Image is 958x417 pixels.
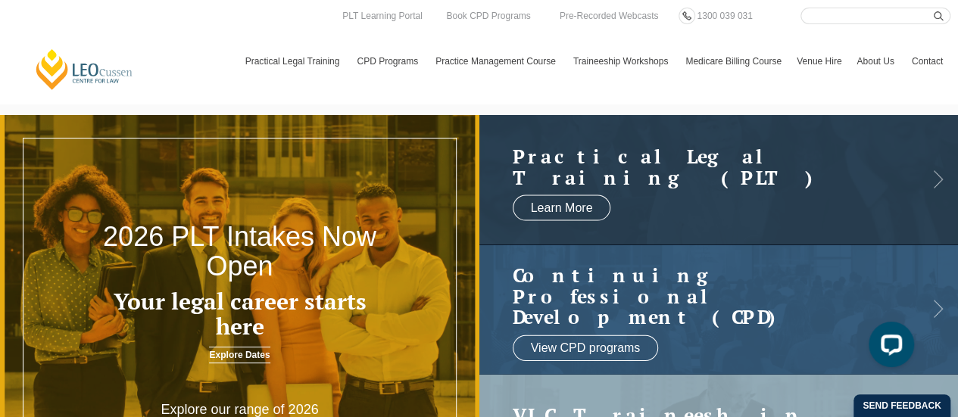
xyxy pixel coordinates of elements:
a: 1300 039 031 [693,8,756,24]
a: Learn More [513,195,611,221]
a: Medicare Billing Course [678,39,789,83]
a: Contact [904,39,950,83]
a: Venue Hire [789,39,849,83]
a: PLT Learning Portal [339,8,426,24]
iframe: LiveChat chat widget [857,316,920,379]
h2: Practical Legal Training (PLT) [513,146,895,188]
a: Practical LegalTraining (PLT) [513,146,895,188]
a: Practice Management Course [428,39,566,83]
a: Traineeship Workshops [566,39,678,83]
a: Pre-Recorded Webcasts [556,8,663,24]
a: Continuing ProfessionalDevelopment (CPD) [513,265,895,328]
a: CPD Programs [349,39,428,83]
a: View CPD programs [513,335,659,360]
a: [PERSON_NAME] Centre for Law [34,48,135,91]
span: 1300 039 031 [697,11,752,21]
a: About Us [849,39,903,83]
h3: Your legal career starts here [96,289,384,339]
h2: Continuing Professional Development (CPD) [513,265,895,328]
h2: 2026 PLT Intakes Now Open [96,222,384,282]
a: Explore Dates [209,347,270,363]
a: Practical Legal Training [238,39,350,83]
a: Book CPD Programs [442,8,534,24]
